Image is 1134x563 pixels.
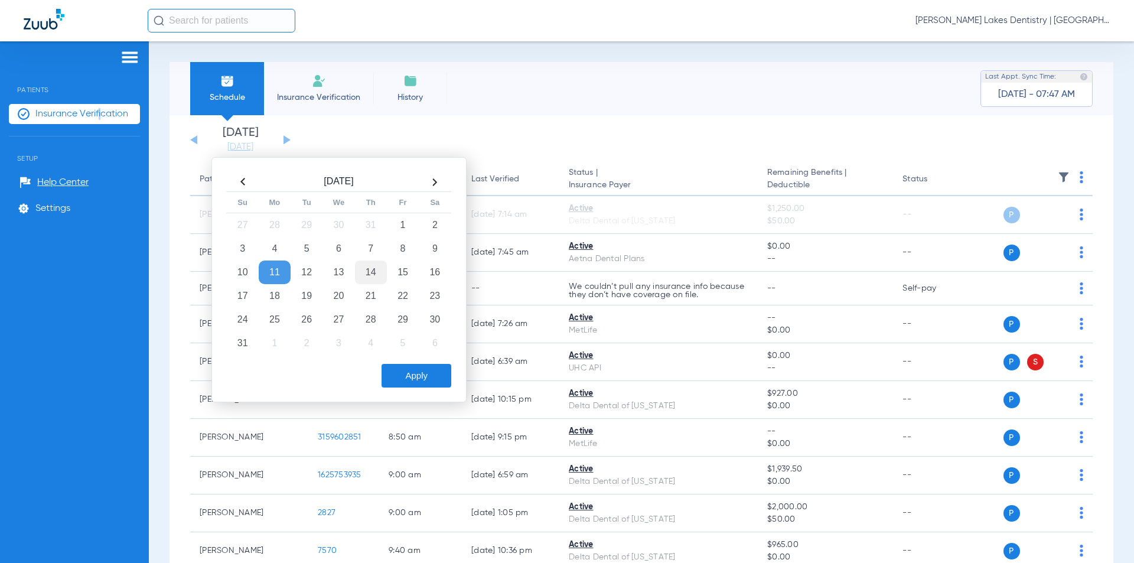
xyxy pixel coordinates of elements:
div: Active [569,425,748,438]
div: Active [569,463,748,476]
div: Active [569,350,748,362]
th: Remaining Benefits | [758,163,893,196]
div: Last Verified [471,173,550,186]
span: P [1003,207,1020,223]
td: -- [893,196,973,234]
span: S [1027,354,1044,370]
img: last sync help info [1080,73,1088,81]
span: $50.00 [767,513,884,526]
div: Delta Dental of [US_STATE] [569,476,748,488]
td: [DATE] 7:26 AM [462,305,559,343]
img: Search Icon [154,15,164,26]
img: Manual Insurance Verification [312,74,326,88]
td: [DATE] 10:15 PM [462,381,559,419]
td: -- [893,457,973,494]
span: P [1003,429,1020,446]
img: group-dot-blue.svg [1080,171,1083,183]
td: Self-pay [893,272,973,305]
span: Help Center [37,177,89,188]
td: -- [893,343,973,381]
span: History [382,92,438,103]
div: Active [569,312,748,324]
td: 9:00 AM [379,494,462,532]
img: x.svg [1053,469,1065,481]
span: -- [767,253,884,265]
div: Chat Widget [1075,506,1134,563]
td: [PERSON_NAME] [190,494,308,532]
img: group-dot-blue.svg [1080,282,1083,294]
span: P [1003,467,1020,484]
button: Apply [382,364,451,388]
span: P [1003,392,1020,408]
img: group-dot-blue.svg [1080,246,1083,258]
span: P [1003,543,1020,559]
span: Patients [9,68,140,94]
span: $0.00 [767,350,884,362]
th: Status [893,163,973,196]
td: -- [893,419,973,457]
img: x.svg [1053,545,1065,557]
div: Active [569,501,748,513]
span: $965.00 [767,539,884,551]
input: Search for patients [148,9,295,32]
span: $50.00 [767,215,884,227]
img: group-dot-blue.svg [1080,469,1083,481]
span: P [1003,316,1020,333]
div: Active [569,388,748,400]
div: Aetna Dental Plans [569,253,748,265]
span: -- [767,425,884,438]
span: $0.00 [767,476,884,488]
div: Active [569,539,748,551]
span: Deductible [767,179,884,191]
div: Active [569,240,748,253]
td: [DATE] 1:05 PM [462,494,559,532]
span: $2,000.00 [767,501,884,513]
span: $0.00 [767,240,884,253]
span: -- [767,312,884,324]
img: Schedule [220,74,234,88]
span: 2827 [318,509,335,517]
a: Help Center [19,177,89,188]
span: P [1003,505,1020,522]
span: Insurance Verification [273,92,364,103]
td: [DATE] 7:14 AM [462,196,559,234]
img: x.svg [1053,356,1065,367]
div: Delta Dental of [US_STATE] [569,513,748,526]
span: Settings [35,203,70,214]
div: Patient Name [200,173,299,186]
span: -- [767,362,884,375]
td: [DATE] 9:15 PM [462,419,559,457]
img: group-dot-blue.svg [1080,318,1083,330]
span: Schedule [199,92,255,103]
a: [DATE] [205,141,276,153]
img: group-dot-blue.svg [1080,356,1083,367]
img: x.svg [1053,393,1065,405]
div: Last Verified [471,173,519,186]
th: [DATE] [259,173,419,192]
span: $0.00 [767,400,884,412]
div: UHC API [569,362,748,375]
span: P [1003,354,1020,370]
img: group-dot-blue.svg [1080,209,1083,220]
li: [DATE] [205,127,276,153]
p: We couldn’t pull any insurance info because they don’t have coverage on file. [569,282,748,299]
td: -- [462,272,559,305]
span: P [1003,245,1020,261]
img: x.svg [1053,431,1065,443]
span: $0.00 [767,438,884,450]
span: Last Appt. Sync Time: [985,71,1056,83]
img: x.svg [1053,507,1065,519]
div: MetLife [569,324,748,337]
td: -- [893,494,973,532]
td: [PERSON_NAME] [190,419,308,457]
span: Insurance Payer [569,179,748,191]
td: -- [893,305,973,343]
td: 9:00 AM [379,457,462,494]
span: 3159602851 [318,433,361,441]
img: x.svg [1053,246,1065,258]
span: 1625753935 [318,471,361,479]
img: group-dot-blue.svg [1080,431,1083,443]
th: Status | [559,163,758,196]
td: 8:50 AM [379,419,462,457]
span: $1,939.50 [767,463,884,476]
